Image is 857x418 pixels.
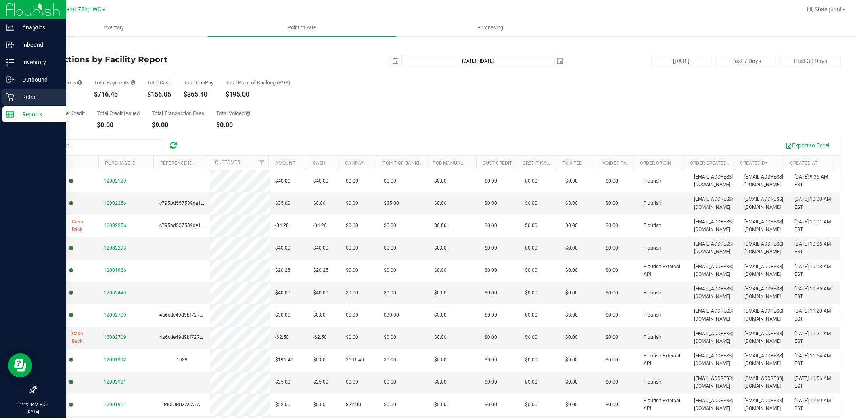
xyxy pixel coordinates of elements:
[159,334,246,340] span: 4a6cde49d9bf7270675b586e6489bfa2
[485,401,497,409] span: $0.00
[744,307,785,323] span: [EMAIL_ADDRESS][DOMAIN_NAME]
[6,58,14,66] inline-svg: Inventory
[525,177,537,185] span: $0.00
[485,200,497,207] span: $0.00
[744,397,785,412] span: [EMAIL_ADDRESS][DOMAIN_NAME]
[104,357,126,363] span: 12001992
[644,222,661,229] span: Flourish
[313,160,326,166] a: Cash
[555,55,566,67] span: select
[744,240,785,256] span: [EMAIL_ADDRESS][DOMAIN_NAME]
[744,352,785,368] span: [EMAIL_ADDRESS][DOMAIN_NAME]
[104,402,126,407] span: 12001911
[525,244,537,252] span: $0.00
[644,397,684,412] span: Flourish External API
[434,177,447,185] span: $0.00
[313,311,326,319] span: $0.00
[92,24,135,32] span: Inventory
[795,330,836,345] span: [DATE] 11:21 AM EST
[644,334,661,341] span: Flourish
[346,334,358,341] span: $0.00
[226,80,291,85] div: Total Point of Banking (POB)
[651,55,712,67] button: [DATE]
[131,80,135,85] i: Sum of all successful, non-voided payment transaction amounts, excluding tips and transaction fees.
[694,397,735,412] span: [EMAIL_ADDRESS][DOMAIN_NAME]
[384,244,396,252] span: $0.00
[104,312,126,318] span: 12002709
[215,160,240,165] a: Customer
[525,267,537,274] span: $0.00
[94,80,135,85] div: Total Payments
[346,177,358,185] span: $0.00
[275,401,291,409] span: $22.00
[226,91,291,98] div: $195.00
[105,160,136,166] a: Purchase ID
[434,311,447,319] span: $0.00
[275,177,291,185] span: $40.00
[177,357,188,363] span: 1989
[275,160,295,166] a: Amount
[485,311,497,319] span: $0.00
[795,195,836,211] span: [DATE] 10:00 AM EST
[565,311,578,319] span: $3.00
[485,267,497,274] span: $0.00
[104,290,126,296] span: 12002449
[744,330,785,345] span: [EMAIL_ADDRESS][DOMAIN_NAME]
[275,244,291,252] span: $40.00
[104,379,126,385] span: 12002981
[104,334,126,340] span: 12002709
[434,200,447,207] span: $0.00
[525,311,537,319] span: $0.00
[275,378,291,386] span: $25.00
[384,378,396,386] span: $0.00
[694,218,735,233] span: [EMAIL_ADDRESS][DOMAIN_NAME]
[94,91,135,98] div: $716.45
[184,80,213,85] div: Total CanPay
[313,378,328,386] span: $25.00
[644,177,661,185] span: Flourish
[14,23,63,32] p: Analytics
[644,289,661,297] span: Flourish
[159,312,246,318] span: 4a6cde49d9bf7270675b586e6489bfa2
[565,177,578,185] span: $0.00
[606,311,618,319] span: $0.00
[790,160,817,166] a: Created At
[164,402,201,407] span: PE5URU3A9A7A
[77,80,82,85] i: Count of all successful payment transactions, possibly including voids, refunds, and cash-back fr...
[780,55,841,67] button: Past 30 Days
[485,334,497,341] span: $0.00
[565,289,578,297] span: $0.00
[14,57,63,67] p: Inventory
[744,263,785,278] span: [EMAIL_ADDRESS][DOMAIN_NAME]
[694,307,735,323] span: [EMAIL_ADDRESS][DOMAIN_NAME]
[565,244,578,252] span: $0.00
[606,222,618,229] span: $0.00
[346,356,364,364] span: $191.40
[434,356,447,364] span: $0.00
[606,289,618,297] span: $0.00
[346,244,358,252] span: $0.00
[147,91,171,98] div: $156.05
[313,200,326,207] span: $0.00
[644,200,661,207] span: Flourish
[216,111,250,116] div: Total Voided
[525,289,537,297] span: $0.00
[744,173,785,189] span: [EMAIL_ADDRESS][DOMAIN_NAME]
[6,23,14,32] inline-svg: Analytics
[694,240,735,256] span: [EMAIL_ADDRESS][DOMAIN_NAME]
[152,111,204,116] div: Total Transaction Fees
[147,80,171,85] div: Total Cash
[384,200,399,207] span: $35.00
[744,195,785,211] span: [EMAIL_ADDRESS][DOMAIN_NAME]
[690,160,734,166] a: Order Created By
[565,401,578,409] span: $0.00
[275,356,293,364] span: $191.40
[525,334,537,341] span: $0.00
[523,160,556,166] a: Credit Issued
[277,24,327,32] span: Point of Sale
[313,244,328,252] span: $40.00
[795,173,836,189] span: [DATE] 9:35 AM EST
[434,222,447,229] span: $0.00
[14,40,63,50] p: Inbound
[42,139,163,151] input: Search...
